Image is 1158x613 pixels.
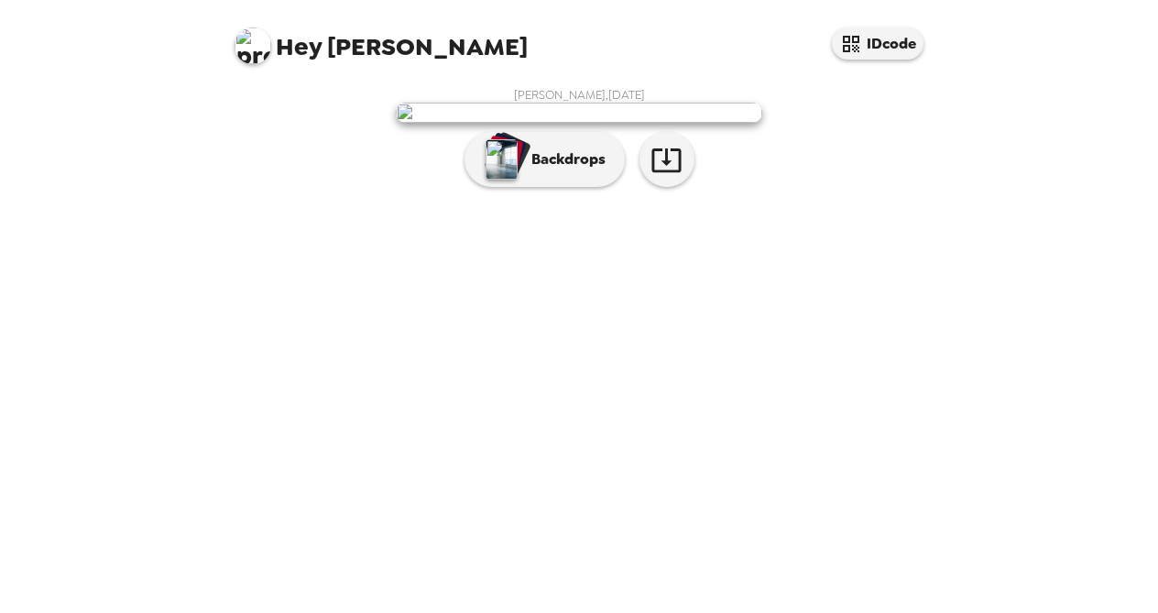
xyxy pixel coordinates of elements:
[514,87,645,103] span: [PERSON_NAME] , [DATE]
[396,103,762,123] img: user
[235,27,271,64] img: profile pic
[522,148,606,170] p: Backdrops
[464,132,625,187] button: Backdrops
[832,27,923,60] button: IDcode
[276,30,322,63] span: Hey
[235,18,528,60] span: [PERSON_NAME]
